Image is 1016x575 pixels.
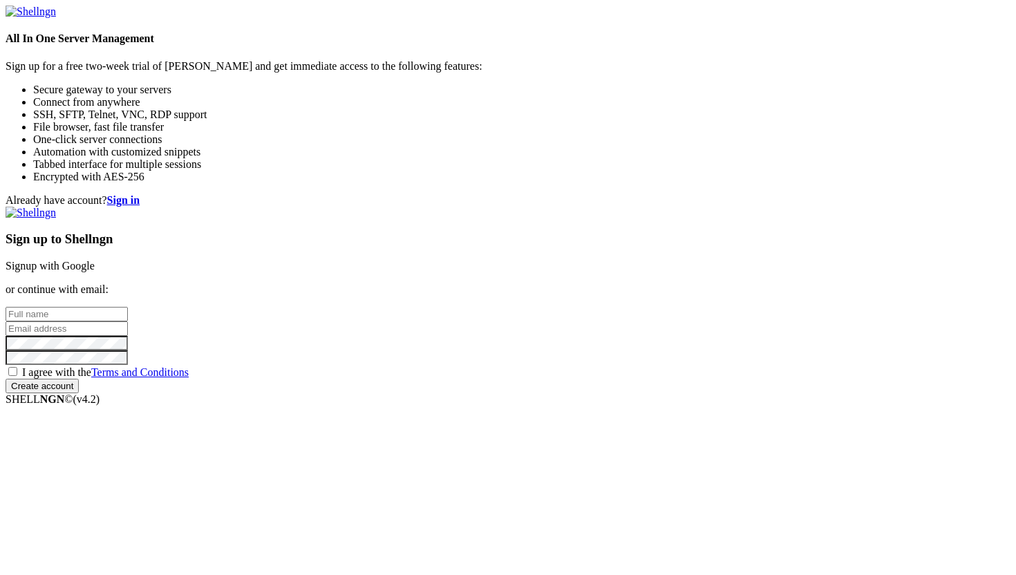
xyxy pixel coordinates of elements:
li: Tabbed interface for multiple sessions [33,158,1010,171]
li: Encrypted with AES-256 [33,171,1010,183]
input: Full name [6,307,128,321]
a: Signup with Google [6,260,95,272]
h3: Sign up to Shellngn [6,232,1010,247]
li: Secure gateway to your servers [33,84,1010,96]
a: Terms and Conditions [91,366,189,378]
p: or continue with email: [6,283,1010,296]
h4: All In One Server Management [6,32,1010,45]
li: One-click server connections [33,133,1010,146]
img: Shellngn [6,6,56,18]
p: Sign up for a free two-week trial of [PERSON_NAME] and get immediate access to the following feat... [6,60,1010,73]
b: NGN [40,393,65,405]
span: SHELL © [6,393,100,405]
li: SSH, SFTP, Telnet, VNC, RDP support [33,109,1010,121]
span: I agree with the [22,366,189,378]
a: Sign in [107,194,140,206]
span: 4.2.0 [73,393,100,405]
li: Automation with customized snippets [33,146,1010,158]
input: Email address [6,321,128,336]
li: Connect from anywhere [33,96,1010,109]
img: Shellngn [6,207,56,219]
li: File browser, fast file transfer [33,121,1010,133]
input: I agree with theTerms and Conditions [8,367,17,376]
input: Create account [6,379,79,393]
div: Already have account? [6,194,1010,207]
